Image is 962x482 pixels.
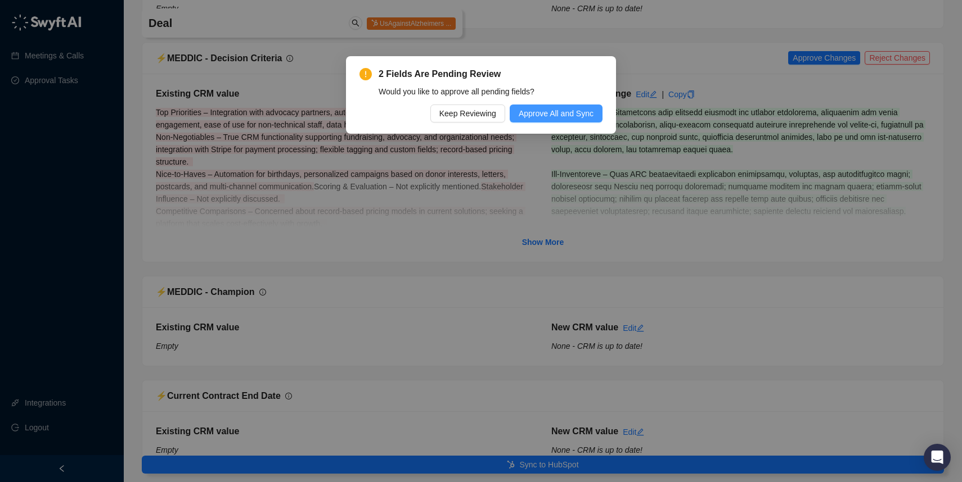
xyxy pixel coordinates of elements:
span: exclamation-circle [359,68,372,80]
div: Would you like to approve all pending fields? [379,85,603,98]
div: Open Intercom Messenger [924,444,951,471]
button: Approve All and Sync [510,104,603,122]
span: 2 Fields Are Pending Review [379,67,603,81]
span: Approve All and Sync [519,107,594,120]
button: Keep Reviewing [430,104,505,122]
span: Keep Reviewing [439,107,496,120]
